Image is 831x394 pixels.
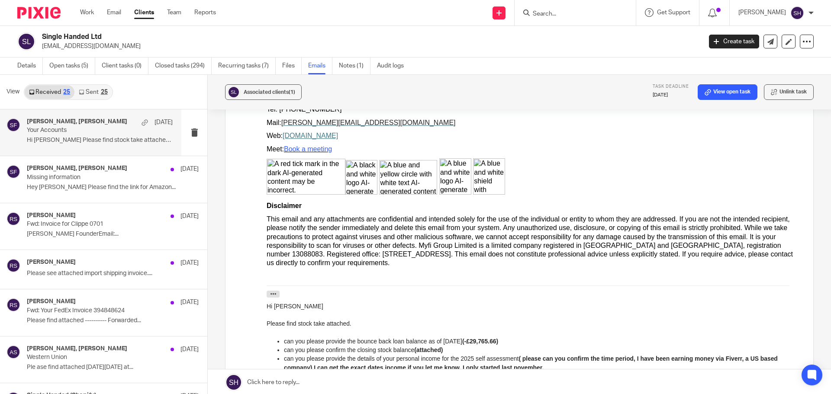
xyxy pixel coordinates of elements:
[27,137,173,144] p: Hi [PERSON_NAME] Please find stock take attached. ...
[27,221,164,228] p: Fwd: Invoice for Clippe 0701
[27,259,76,266] h4: [PERSON_NAME]
[27,212,76,219] h4: [PERSON_NAME]
[17,32,35,51] img: svg%3E
[155,58,212,74] a: Closed tasks (294)
[113,157,171,191] img: A blue and yellow circle with white text AI-generated content may be incorrect.
[6,298,20,312] img: svg%3E
[6,259,20,272] img: svg%3E
[339,58,370,74] a: Notes (1)
[532,10,610,18] input: Search
[17,7,61,19] img: Pixie
[308,58,332,74] a: Emails
[49,58,95,74] a: Open tasks (5)
[27,364,199,371] p: Ple ase find attached [DATE][DATE] at...
[698,84,757,100] a: View open task
[148,343,176,350] b: (attached)
[194,8,216,17] a: Reports
[27,127,144,134] p: Your Accounts
[218,58,276,74] a: Recurring tasks (7)
[764,84,814,100] button: Unlink task
[790,6,804,20] img: svg%3E
[79,157,111,191] img: A black and white logo AI-generated content may be incorrect.
[17,352,511,367] b: ( please can you confirm the time period, I have been earning money via Fiverr, a US based compan...
[653,92,689,99] p: [DATE]
[74,85,112,99] a: Sent25
[27,270,199,277] p: Please see attached import shipping invoice....
[148,45,176,51] b: (attached)
[17,342,534,351] p: can you please confirm the closing stock balance
[19,218,117,224] a: [EMAIL_ADDRESS][DOMAIN_NAME]
[180,165,199,173] p: [DATE]
[6,165,20,179] img: svg%3E
[80,8,94,17] a: Work
[16,128,71,136] a: [DOMAIN_NAME]
[206,155,238,191] img: A blue and white shield with green text AI-generated content may be incorrect.
[17,54,511,69] b: ( please can you confirm the time period, I have been earning money via Fiverr, a US based compan...
[27,298,76,305] h4: [PERSON_NAME]
[244,90,295,95] span: Associated clients
[27,307,164,314] p: Fwd: Your FedEx Invoice 394848624
[738,8,786,17] p: [PERSON_NAME]
[173,155,205,191] img: A blue and white logo AI-generated content may be incorrect.
[377,58,410,74] a: Audit logs
[17,142,65,149] a: Book a meeting
[107,8,121,17] a: Email
[17,44,534,52] p: can you please confirm the closing stock balance
[15,115,189,123] a: [PERSON_NAME][EMAIL_ADDRESS][DOMAIN_NAME]
[134,8,154,17] a: Clients
[657,10,690,16] span: Get Support
[42,42,696,51] p: [EMAIL_ADDRESS][DOMAIN_NAME]
[17,333,534,342] p: can you please provide the bounce back loan balance as of [DATE]
[27,345,127,352] h4: [PERSON_NAME], [PERSON_NAME]
[196,334,232,341] b: (-£29,765.66)
[102,58,148,74] a: Client tasks (0)
[653,84,689,89] span: Task deadline
[6,87,19,96] span: View
[709,35,759,48] a: Create task
[6,345,20,359] img: svg%3E
[27,354,164,361] p: Western Union
[6,118,20,132] img: svg%3E
[289,90,295,95] span: (1)
[180,345,199,354] p: [DATE]
[155,118,173,127] p: [DATE]
[180,298,199,307] p: [DATE]
[17,35,534,44] p: can you please provide the bounce back loan balance as of [DATE]
[17,58,43,74] a: Details
[17,53,534,132] p: can you please provide the details of your personal income for the 2025 self assessment Do let me...
[27,118,127,125] h4: [PERSON_NAME], [PERSON_NAME]
[27,231,199,238] p: [PERSON_NAME] FounderEmail:...
[27,165,127,172] h4: [PERSON_NAME], [PERSON_NAME]
[282,58,302,74] a: Files
[6,212,20,226] img: svg%3E
[225,84,302,100] button: Associated clients(1)
[42,32,565,42] h2: Single Handed Ltd
[27,174,164,181] p: Missing information
[27,184,199,191] p: Hey [PERSON_NAME] Please find the link for Amazon...
[180,212,199,221] p: [DATE]
[101,89,108,95] div: 25
[25,85,74,99] a: Received25
[180,259,199,267] p: [DATE]
[196,36,232,43] b: (-£29,765.66)
[167,8,181,17] a: Team
[63,89,70,95] div: 25
[27,317,199,324] p: Please find attached ---------- Forwarded...
[227,86,240,99] img: svg%3E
